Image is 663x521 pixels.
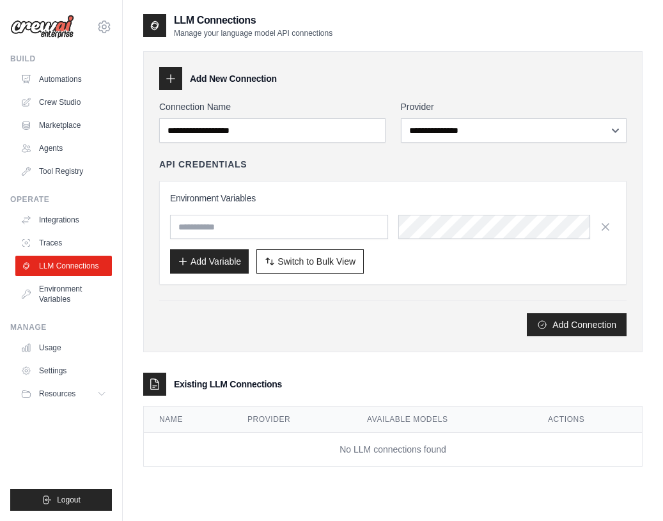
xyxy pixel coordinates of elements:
h2: LLM Connections [174,13,332,28]
button: Switch to Bulk View [256,249,364,274]
a: LLM Connections [15,256,112,276]
span: Switch to Bulk View [277,255,355,268]
h4: API Credentials [159,158,247,171]
p: Manage your language model API connections [174,28,332,38]
a: Agents [15,138,112,159]
a: Environment Variables [15,279,112,309]
h3: Existing LLM Connections [174,378,282,391]
span: Logout [57,495,81,505]
th: Provider [232,407,352,433]
a: Crew Studio [15,92,112,113]
button: Resources [15,384,112,404]
button: Add Variable [170,249,249,274]
label: Connection Name [159,100,386,113]
th: Name [144,407,232,433]
h3: Environment Variables [170,192,616,205]
th: Available Models [352,407,533,433]
button: Logout [10,489,112,511]
button: Add Connection [527,313,627,336]
a: Usage [15,338,112,358]
a: Marketplace [15,115,112,136]
a: Traces [15,233,112,253]
span: Resources [39,389,75,399]
th: Actions [533,407,642,433]
a: Automations [15,69,112,89]
div: Build [10,54,112,64]
img: Logo [10,15,74,39]
div: Operate [10,194,112,205]
a: Settings [15,361,112,381]
label: Provider [401,100,627,113]
td: No LLM connections found [144,433,642,467]
div: Manage [10,322,112,332]
a: Integrations [15,210,112,230]
h3: Add New Connection [190,72,277,85]
a: Tool Registry [15,161,112,182]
